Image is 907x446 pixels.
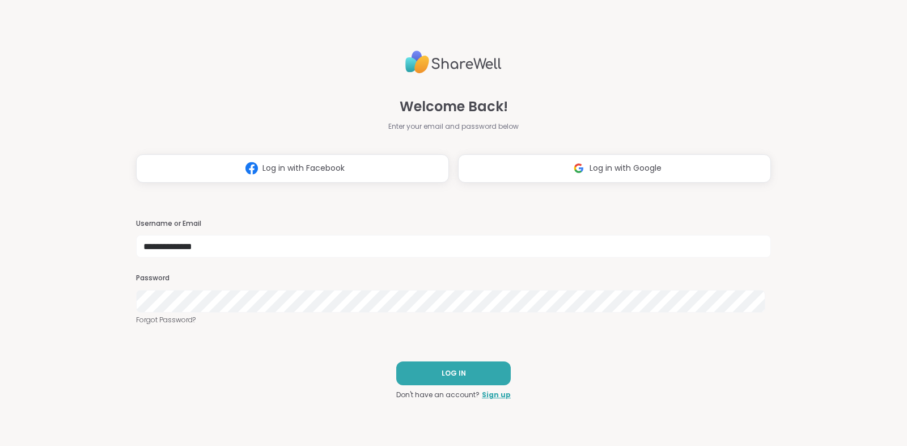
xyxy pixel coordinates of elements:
[241,158,262,179] img: ShareWell Logomark
[396,361,511,385] button: LOG IN
[568,158,590,179] img: ShareWell Logomark
[590,162,662,174] span: Log in with Google
[262,162,345,174] span: Log in with Facebook
[405,46,502,78] img: ShareWell Logo
[396,390,480,400] span: Don't have an account?
[136,315,771,325] a: Forgot Password?
[388,121,519,132] span: Enter your email and password below
[442,368,466,378] span: LOG IN
[136,219,771,229] h3: Username or Email
[136,154,449,183] button: Log in with Facebook
[458,154,771,183] button: Log in with Google
[400,96,508,117] span: Welcome Back!
[482,390,511,400] a: Sign up
[136,274,771,283] h3: Password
